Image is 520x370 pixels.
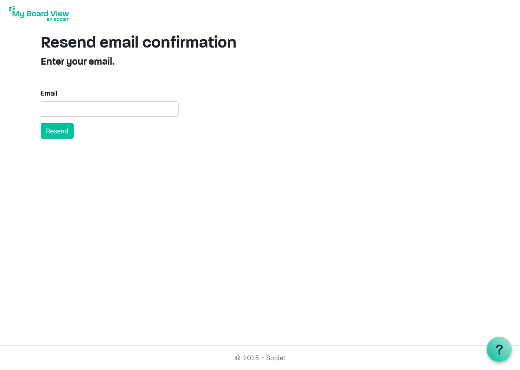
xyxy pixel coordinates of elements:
label: Email [41,88,57,98]
h1: Resend email confirmation [41,34,479,53]
a: © 2025 - Societ [235,354,285,362]
keeper-lock: Open Keeper Popup [164,104,174,114]
button: Resend [41,123,74,139]
h4: Enter your email. [41,57,479,68]
img: My Board View Logo [7,3,72,24]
